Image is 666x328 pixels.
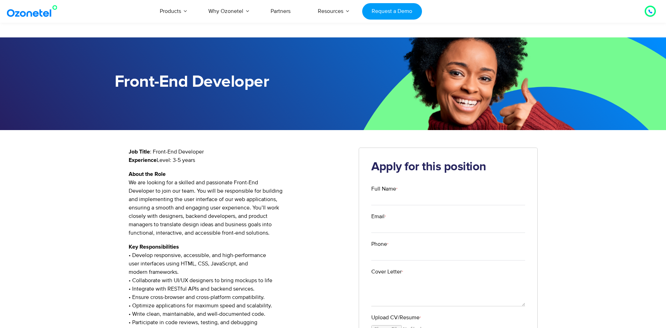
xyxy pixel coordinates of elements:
strong: Experience [129,157,157,163]
label: Phone [371,240,525,248]
p: : Front-End Developer Level: 3-5 years [129,148,349,164]
label: Upload CV/Resume [371,313,525,322]
a: Request a Demo [362,3,422,20]
label: Email [371,212,525,221]
label: Full Name [371,185,525,193]
p: We are looking for a skilled and passionate Front-End Developer to join our team. You will be res... [129,170,349,237]
h1: Front-End Developer [115,72,333,92]
strong: Job Title [129,149,150,155]
strong: Key Responsibilities [129,244,179,250]
label: Cover Letter [371,268,525,276]
h2: Apply for this position [371,160,525,174]
strong: About the Role [129,171,166,177]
